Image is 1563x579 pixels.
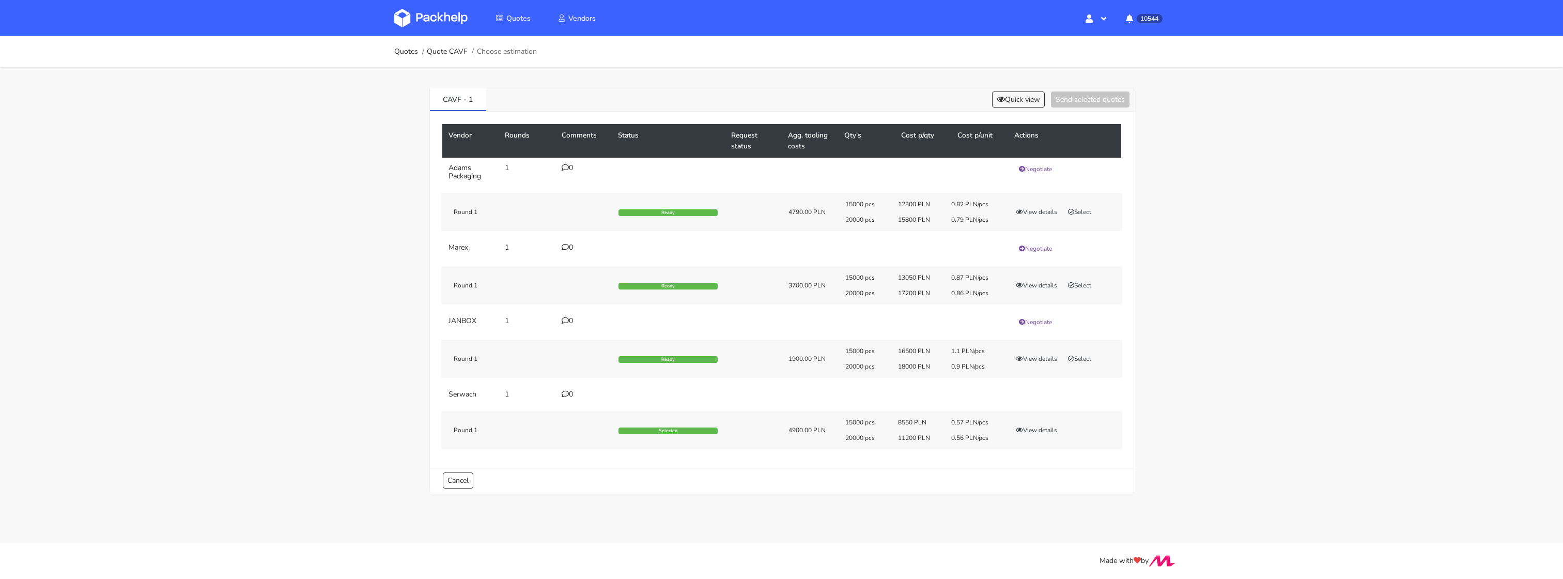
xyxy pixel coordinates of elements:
[1051,92,1129,108] button: Send selected quotes
[1118,9,1169,27] button: 10544
[441,426,555,434] div: Round 1
[1063,280,1096,291] button: Select
[499,158,555,187] td: 1
[555,124,612,158] th: Comments
[1008,124,1121,158] th: Actions
[562,243,606,252] div: 0
[788,355,831,363] div: 1900.00 PLN
[483,9,543,27] a: Quotes
[1014,164,1057,174] button: Negotiate
[944,347,997,355] div: 1.1 PLN/pcs
[891,273,943,282] div: 13050 PLN
[951,124,1008,158] th: Cost p/unit
[442,237,499,260] td: Marex
[477,48,537,56] span: Choose estimation
[725,124,782,158] th: Request status
[838,347,891,355] div: 15000 pcs
[944,418,997,426] div: 0.57 PLN/pcs
[891,434,943,442] div: 11200 PLN
[1149,555,1175,567] img: Move Closer
[838,124,895,158] th: Qty's
[944,434,997,442] div: 0.56 PLN/pcs
[1011,207,1062,217] button: View details
[568,13,596,23] span: Vendors
[891,216,943,224] div: 15800 PLN
[394,9,468,27] img: Dashboard
[788,208,831,216] div: 4790.00 PLN
[562,317,606,325] div: 0
[443,473,473,489] a: Cancel
[442,311,499,333] td: JANBOX
[1137,14,1162,23] span: 10544
[891,200,943,208] div: 12300 PLN
[442,384,499,405] td: Serwach
[545,9,608,27] a: Vendors
[562,164,606,172] div: 0
[838,200,891,208] div: 15000 pcs
[442,158,499,187] td: Adams Packaging
[1011,280,1062,291] button: View details
[499,311,555,333] td: 1
[394,41,537,62] nav: breadcrumb
[944,200,997,208] div: 0.82 PLN/pcs
[442,124,499,158] th: Vendor
[891,347,943,355] div: 16500 PLN
[895,124,952,158] th: Cost p/qty
[506,13,531,23] span: Quotes
[1011,354,1062,364] button: View details
[499,237,555,260] td: 1
[499,124,555,158] th: Rounds
[838,434,891,442] div: 20000 pcs
[944,273,997,282] div: 0.87 PLN/pcs
[430,87,487,110] a: CAVF - 1
[891,362,943,371] div: 18000 PLN
[394,48,418,56] a: Quotes
[618,283,718,290] div: Ready
[838,289,891,297] div: 20000 pcs
[838,216,891,224] div: 20000 pcs
[838,418,891,426] div: 15000 pcs
[441,208,555,216] div: Round 1
[944,216,997,224] div: 0.79 PLN/pcs
[944,289,997,297] div: 0.86 PLN/pcs
[612,124,725,158] th: Status
[992,92,1045,108] button: Quick view
[1063,354,1096,364] button: Select
[499,384,555,405] td: 1
[442,124,1121,455] table: CAVF - 1
[788,426,831,434] div: 4900.00 PLN
[891,289,943,297] div: 17200 PLN
[838,273,891,282] div: 15000 pcs
[1014,243,1057,254] button: Negotiate
[891,418,943,426] div: 8550 PLN
[381,555,1183,567] div: Made with by
[838,362,891,371] div: 20000 pcs
[618,356,718,363] div: Ready
[618,428,718,435] div: Selected
[427,48,468,56] a: Quote CAVF
[788,281,831,289] div: 3700.00 PLN
[1063,207,1096,217] button: Select
[944,362,997,371] div: 0.9 PLN/pcs
[618,209,718,217] div: Ready
[562,390,606,399] div: 0
[1014,317,1057,327] button: Negotiate
[441,355,555,363] div: Round 1
[782,124,839,158] th: Agg. tooling costs
[441,281,555,289] div: Round 1
[1011,425,1062,435] button: View details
